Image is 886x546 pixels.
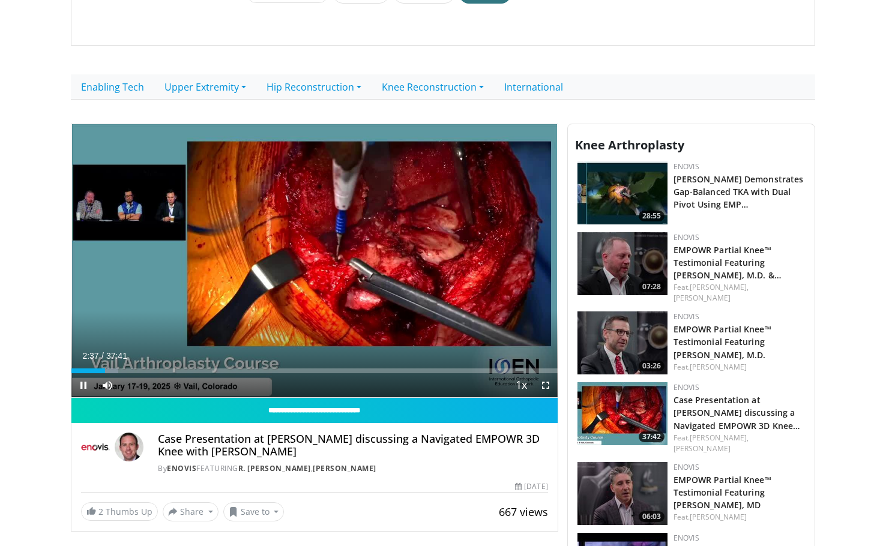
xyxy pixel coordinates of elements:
[639,361,664,371] span: 03:26
[515,481,547,492] div: [DATE]
[690,512,747,522] a: [PERSON_NAME]
[71,74,154,100] a: Enabling Tech
[674,474,771,511] a: EMPOWR Partial Knee™ Testimonial Featuring [PERSON_NAME], MD
[577,382,668,445] img: 89c12bab-b537-411a-a5df-30a5df20ee20.150x105_q85_crop-smart_upscale.jpg
[674,161,699,172] a: Enovis
[71,373,95,397] button: Pause
[494,74,573,100] a: International
[577,232,668,295] img: 678470ae-5eee-48a8-af01-e23260d107ce.150x105_q85_crop-smart_upscale.jpg
[510,373,534,397] button: Playback Rate
[577,161,668,224] a: 28:55
[674,323,771,360] a: EMPOWR Partial Knee™ Testimonial Featuring [PERSON_NAME], M.D.
[639,281,664,292] span: 07:28
[674,282,805,304] div: Feat.
[690,282,749,292] a: [PERSON_NAME],
[577,232,668,295] a: 07:28
[577,462,668,525] img: cb5a805a-5036-47ea-9433-f771e12ee86a.150x105_q85_crop-smart_upscale.jpg
[167,463,196,473] a: Enovis
[154,74,256,100] a: Upper Extremity
[690,433,749,443] a: [PERSON_NAME],
[82,351,98,361] span: 2:37
[674,311,699,322] a: Enovis
[238,463,311,473] a: R. [PERSON_NAME]
[674,533,699,543] a: Enovis
[690,362,747,372] a: [PERSON_NAME]
[499,505,548,519] span: 667 views
[639,211,664,221] span: 28:55
[372,74,494,100] a: Knee Reconstruction
[575,137,684,153] span: Knee Arthroplasty
[81,433,110,461] img: Enovis
[674,443,731,454] a: [PERSON_NAME]
[674,512,805,523] div: Feat.
[158,433,548,458] h4: Case Presentation at [PERSON_NAME] discussing a Navigated EMPOWR 3D Knee with [PERSON_NAME]
[81,502,158,521] a: 2 Thumbs Up
[577,161,668,224] img: f2eb7e46-0718-475a-8f7c-ce1e319aa5a8.150x105_q85_crop-smart_upscale.jpg
[71,368,558,373] div: Progress Bar
[674,244,782,281] a: EMPOWR Partial Knee™ Testimonial Featuring [PERSON_NAME], M.D. &…
[95,373,119,397] button: Mute
[534,373,558,397] button: Fullscreen
[71,124,558,398] video-js: Video Player
[313,463,376,473] a: [PERSON_NAME]
[639,431,664,442] span: 37:42
[223,502,285,521] button: Save to
[674,232,699,242] a: Enovis
[106,351,127,361] span: 37:41
[674,394,801,431] a: Case Presentation at [PERSON_NAME] discussing a Navigated EMPOWR 3D Knee…
[674,382,699,392] a: Enovis
[577,382,668,445] a: 37:42
[158,463,548,474] div: By FEATURING ,
[163,502,218,521] button: Share
[639,511,664,522] span: 06:03
[98,506,103,517] span: 2
[577,311,668,374] img: 4d6ec3e7-4849-46c8-9113-3733145fecf3.150x105_q85_crop-smart_upscale.jpg
[577,311,668,374] a: 03:26
[674,462,699,472] a: Enovis
[256,74,372,100] a: Hip Reconstruction
[674,362,805,373] div: Feat.
[101,351,104,361] span: /
[674,173,804,210] a: [PERSON_NAME] Demonstrates Gap-Balanced TKA with Dual Pivot Using EMP…
[674,293,731,303] a: [PERSON_NAME]
[115,433,143,461] img: Avatar
[577,462,668,525] a: 06:03
[674,433,805,454] div: Feat.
